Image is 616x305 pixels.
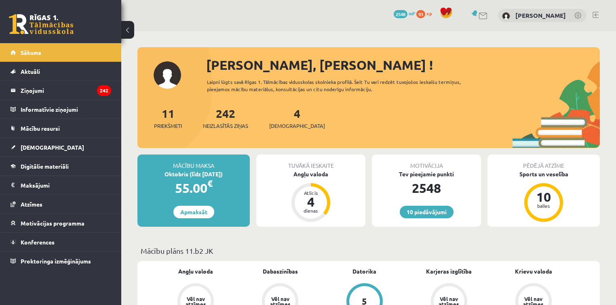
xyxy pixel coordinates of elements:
[21,125,60,132] span: Mācību resursi
[11,252,111,270] a: Proktoringa izmēģinājums
[11,100,111,119] a: Informatīvie ziņojumi
[487,170,600,178] div: Sports un veselība
[11,119,111,138] a: Mācību resursi
[203,106,248,130] a: 242Neizlasītās ziņas
[532,190,556,203] div: 10
[299,190,323,195] div: Atlicis
[502,12,510,20] img: Jānis Krilovs
[11,43,111,62] a: Sākums
[21,257,91,265] span: Proktoringa izmēģinājums
[11,138,111,157] a: [DEMOGRAPHIC_DATA]
[394,10,415,17] a: 2548 mP
[21,176,111,194] legend: Maksājumi
[426,267,472,276] a: Karjeras izglītība
[263,267,298,276] a: Dabaszinības
[9,14,74,34] a: Rīgas 1. Tālmācības vidusskola
[11,157,111,175] a: Digitālie materiāli
[11,233,111,251] a: Konferences
[400,206,454,218] a: 10 piedāvājumi
[416,10,425,18] span: 93
[409,10,415,17] span: mP
[203,122,248,130] span: Neizlasītās ziņas
[154,122,182,130] span: Priekšmeti
[206,55,600,75] div: [PERSON_NAME], [PERSON_NAME] !
[207,178,213,189] span: €
[21,238,55,246] span: Konferences
[21,68,40,75] span: Aktuāli
[269,106,325,130] a: 4[DEMOGRAPHIC_DATA]
[487,170,600,223] a: Sports un veselība 10 balles
[154,106,182,130] a: 11Priekšmeti
[97,85,111,96] i: 242
[173,206,214,218] a: Apmaksāt
[11,81,111,100] a: Ziņojumi242
[426,10,432,17] span: xp
[372,178,481,198] div: 2548
[11,176,111,194] a: Maksājumi
[137,155,250,170] div: Mācību maksa
[532,203,556,208] div: balles
[207,78,484,93] div: Laipni lūgts savā Rīgas 1. Tālmācības vidusskolas skolnieka profilā. Šeit Tu vari redzēt tuvojošo...
[21,201,42,208] span: Atzīmes
[394,10,407,18] span: 2548
[137,178,250,198] div: 55.00
[137,170,250,178] div: Oktobris (līdz [DATE])
[299,208,323,213] div: dienas
[141,245,597,256] p: Mācību plāns 11.b2 JK
[269,122,325,130] span: [DEMOGRAPHIC_DATA]
[21,163,69,170] span: Digitālie materiāli
[299,195,323,208] div: 4
[21,81,111,100] legend: Ziņojumi
[416,10,436,17] a: 93 xp
[11,62,111,81] a: Aktuāli
[256,170,365,178] div: Angļu valoda
[11,214,111,232] a: Motivācijas programma
[515,267,552,276] a: Krievu valoda
[21,144,84,151] span: [DEMOGRAPHIC_DATA]
[21,49,41,56] span: Sākums
[256,170,365,223] a: Angļu valoda Atlicis 4 dienas
[178,267,213,276] a: Angļu valoda
[352,267,376,276] a: Datorika
[487,155,600,170] div: Pēdējā atzīme
[372,155,481,170] div: Motivācija
[515,11,566,19] a: [PERSON_NAME]
[11,195,111,213] a: Atzīmes
[21,100,111,119] legend: Informatīvie ziņojumi
[256,155,365,170] div: Tuvākā ieskaite
[372,170,481,178] div: Tev pieejamie punkti
[21,219,84,227] span: Motivācijas programma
